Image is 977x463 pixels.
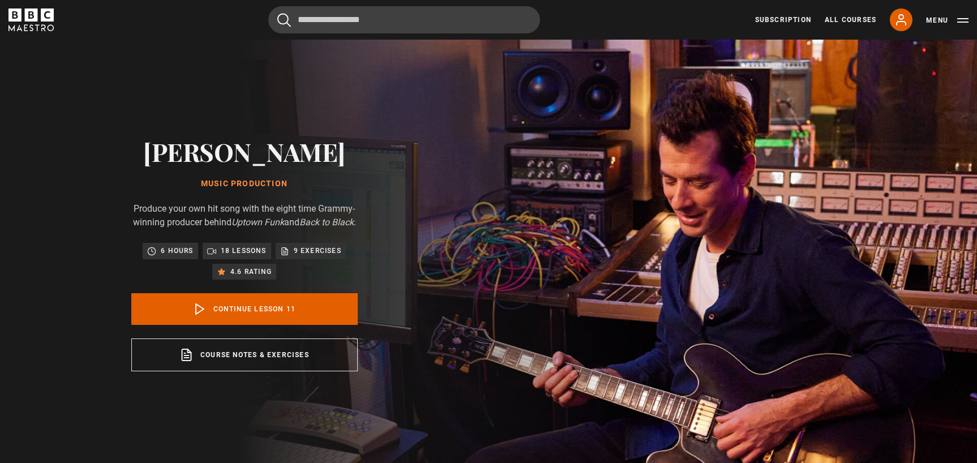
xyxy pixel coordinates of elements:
h2: [PERSON_NAME] [131,137,358,166]
a: Subscription [755,15,811,25]
p: 9 exercises [294,245,341,256]
a: Course notes & exercises [131,338,358,371]
button: Submit the search query [277,13,291,27]
p: 18 lessons [221,245,267,256]
button: Toggle navigation [926,15,969,26]
a: All Courses [825,15,876,25]
i: Uptown Funk [232,217,284,228]
input: Search [268,6,540,33]
p: 4.6 rating [230,266,272,277]
h1: Music Production [131,179,358,188]
svg: BBC Maestro [8,8,54,31]
i: Back to Black [299,217,354,228]
p: Produce your own hit song with the eight time Grammy-winning producer behind and . [131,202,358,229]
a: Continue lesson 11 [131,293,358,325]
p: 6 hours [161,245,193,256]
